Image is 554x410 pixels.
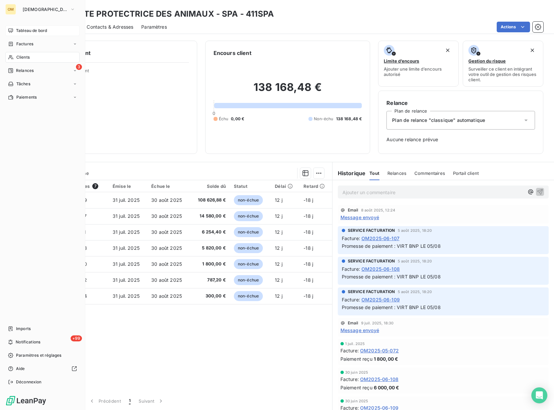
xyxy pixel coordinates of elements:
[5,52,80,63] a: Clients
[374,355,398,362] span: 1 800,00 €
[194,261,226,267] span: 1 800,00 €
[194,229,226,235] span: 6 254,40 €
[275,229,282,235] span: 12 j
[468,66,538,82] span: Surveiller ce client en intégrant votre outil de gestion des risques client.
[342,243,441,249] span: Promesse de paiement : VIRT BNP LE 05/08
[40,49,189,57] h6: Informations client
[275,245,282,251] span: 12 j
[303,245,313,251] span: -18 j
[113,197,140,203] span: 31 juil. 2025
[361,265,400,272] span: OM2025-06-108
[332,169,366,177] h6: Historique
[85,394,125,408] button: Précédent
[234,259,263,269] span: non-échue
[151,184,186,189] div: Échue le
[219,116,229,122] span: Échu
[151,229,182,235] span: 30 août 2025
[214,81,362,101] h2: 138 168,48 €
[113,293,140,299] span: 31 juil. 2025
[340,214,379,221] span: Message envoyé
[398,259,432,263] span: 5 août 2025, 18:20
[384,58,419,64] span: Limite d’encours
[340,384,372,391] span: Paiement reçu
[342,304,441,310] span: Promesse de paiement : VIRT BNP LE 05/08
[194,197,226,204] span: 108 626,88 €
[303,277,313,283] span: -18 j
[5,92,80,103] a: Paiements
[342,235,360,242] span: Facture :
[369,171,379,176] span: Tout
[151,213,182,219] span: 30 août 2025
[303,184,328,189] div: Retard
[59,8,274,20] h3: SOCIETE PROTECTRICE DES ANIMAUX - SPA - 411SPA
[348,321,358,325] span: Email
[398,290,432,294] span: 5 août 2025, 18:20
[414,171,445,176] span: Commentaires
[5,79,80,89] a: Tâches
[151,261,182,267] span: 30 août 2025
[497,22,530,32] button: Actions
[16,366,25,372] span: Aide
[113,277,140,283] span: 31 juil. 2025
[348,289,395,295] span: SERVICE FACTURATION
[194,184,226,189] div: Solde dû
[387,171,406,176] span: Relances
[303,213,313,219] span: -18 j
[303,293,313,299] span: -18 j
[234,184,267,189] div: Statut
[16,41,33,47] span: Factures
[361,321,394,325] span: 9 juil. 2025, 18:30
[125,394,135,408] button: 1
[275,184,295,189] div: Délai
[275,197,282,203] span: 12 j
[340,376,359,383] span: Facture :
[360,347,399,354] span: OM2025-05-072
[16,339,40,345] span: Notifications
[345,370,368,374] span: 30 juin 2025
[361,296,400,303] span: OM2025-06-109
[54,68,189,77] span: Propriétés Client
[5,363,80,374] a: Aide
[314,116,333,122] span: Non-échu
[340,355,372,362] span: Paiement reçu
[5,39,80,49] a: Factures
[531,387,547,403] div: Open Intercom Messenger
[16,94,37,100] span: Paiements
[303,261,313,267] span: -18 j
[71,335,82,341] span: +99
[213,111,215,116] span: 0
[398,228,432,232] span: 5 août 2025, 18:20
[113,245,140,251] span: 31 juil. 2025
[275,213,282,219] span: 12 j
[76,64,82,70] span: 3
[361,235,399,242] span: OM2025-06-107
[113,184,143,189] div: Émise le
[194,213,226,219] span: 14 580,00 €
[361,208,395,212] span: 8 août 2025, 12:24
[275,277,282,283] span: 12 j
[234,195,263,205] span: non-échue
[194,293,226,299] span: 300,00 €
[345,342,365,346] span: 1 juil. 2025
[87,24,133,30] span: Contacts & Adresses
[92,183,98,189] span: 7
[151,277,182,283] span: 30 août 2025
[468,58,506,64] span: Gestion du risque
[151,197,182,203] span: 30 août 2025
[16,68,34,74] span: Relances
[453,171,479,176] span: Portail client
[5,65,80,76] a: 3Relances
[214,49,252,57] h6: Encours client
[348,258,395,264] span: SERVICE FACTURATION
[113,213,140,219] span: 31 juil. 2025
[386,136,535,143] span: Aucune relance prévue
[231,116,244,122] span: 0,00 €
[5,350,80,361] a: Paramètres et réglages
[5,4,16,15] div: OM
[374,384,399,391] span: 6 000,00 €
[16,326,31,332] span: Imports
[386,99,535,107] h6: Relance
[234,211,263,221] span: non-échue
[16,81,30,87] span: Tâches
[340,347,359,354] span: Facture :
